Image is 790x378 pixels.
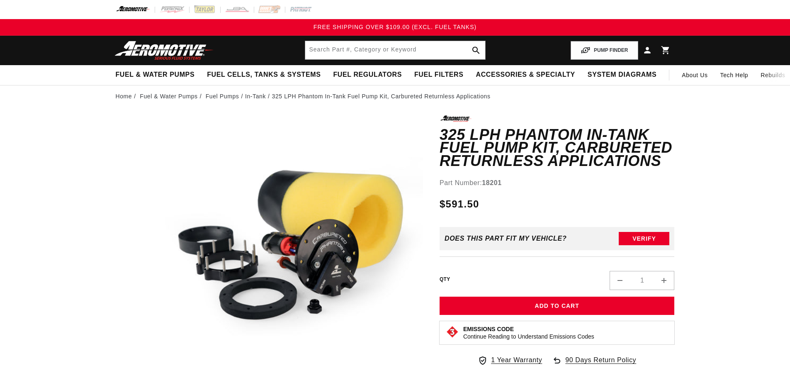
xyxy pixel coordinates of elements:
li: In-Tank [245,92,272,101]
span: 1 Year Warranty [491,355,542,366]
button: Verify [619,232,669,245]
strong: Emissions Code [463,326,514,332]
a: 90 Days Return Policy [552,355,636,374]
span: Fuel Regulators [333,71,401,79]
label: QTY [440,276,450,283]
li: 325 LPH Phantom In-Tank Fuel Pump Kit, Carbureted Returnless Applications [272,92,491,101]
div: Does This part fit My vehicle? [445,235,567,242]
nav: breadcrumbs [116,92,675,101]
a: 1 Year Warranty [478,355,542,366]
div: Part Number: [440,178,675,188]
span: System Diagrams [588,71,656,79]
span: Fuel Filters [414,71,464,79]
summary: Tech Help [714,65,755,85]
span: Rebuilds [761,71,785,80]
a: Fuel Pumps [206,92,239,101]
a: Home [116,92,132,101]
span: Tech Help [720,71,749,80]
span: 90 Days Return Policy [565,355,636,374]
button: Add to Cart [440,297,675,315]
span: FREE SHIPPING OVER $109.00 (EXCL. FUEL TANKS) [314,24,476,30]
summary: Fuel & Water Pumps [109,65,201,85]
a: Fuel & Water Pumps [140,92,197,101]
input: Search by Part Number, Category or Keyword [305,41,485,59]
a: About Us [676,65,714,85]
strong: 18201 [482,179,502,186]
button: search button [467,41,485,59]
img: Aeromotive [112,41,216,60]
h1: 325 LPH Phantom In-Tank Fuel Pump Kit, Carbureted Returnless Applications [440,128,675,168]
span: $591.50 [440,197,479,212]
span: Accessories & Specialty [476,71,575,79]
summary: Accessories & Specialty [470,65,581,85]
span: Fuel Cells, Tanks & Systems [207,71,321,79]
summary: System Diagrams [581,65,663,85]
span: About Us [682,72,707,78]
summary: Fuel Cells, Tanks & Systems [201,65,327,85]
img: Emissions code [446,325,459,339]
summary: Fuel Regulators [327,65,408,85]
summary: Fuel Filters [408,65,470,85]
p: Continue Reading to Understand Emissions Codes [463,333,594,340]
button: Emissions CodeContinue Reading to Understand Emissions Codes [463,325,594,340]
button: PUMP FINDER [571,41,638,60]
span: Fuel & Water Pumps [116,71,195,79]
